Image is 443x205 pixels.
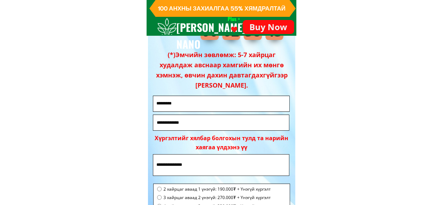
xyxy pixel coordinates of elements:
span: 3 хайрцаг аваад 2 үнэгүй: 270.000₮ + Үнэгүй хүргэлт [163,194,271,201]
h3: (*)Эмчийн зөвлөмж: 5-7 хайрцаг худалдаж авснаар хамгийн их мөнгө хэмнэж, өвчин дахин давтагдахгүй... [151,50,293,90]
p: Buy Now [243,20,294,34]
div: Хүргэлтийг хялбар болгохын тулд та нарийн хаягаа үлдээнэ үү [155,134,288,152]
span: 2 хайрцаг аваад 1 үнэгүй: 190.000₮ + Үнэгүй хүргэлт [163,186,271,192]
h3: [PERSON_NAME] NANO [176,19,254,53]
